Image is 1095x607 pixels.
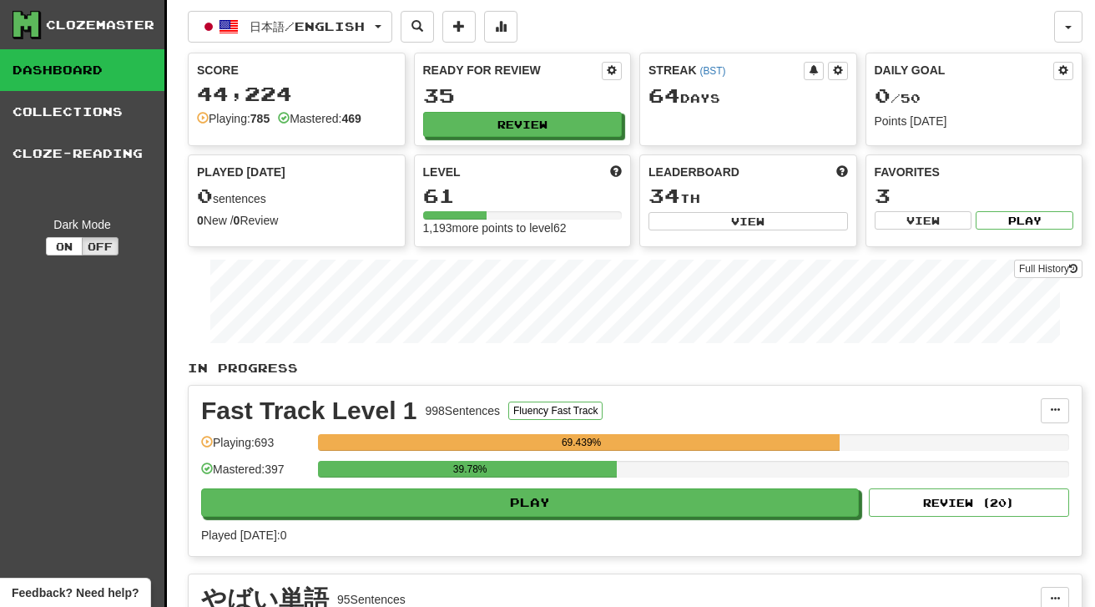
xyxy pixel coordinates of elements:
[201,434,310,462] div: Playing: 693
[201,461,310,488] div: Mastered: 397
[234,214,240,227] strong: 0
[197,110,270,127] div: Playing:
[201,529,286,542] span: Played [DATE]: 0
[875,62,1054,80] div: Daily Goal
[648,164,739,180] span: Leaderboard
[875,91,921,105] span: / 50
[875,211,972,230] button: View
[46,237,83,255] button: On
[875,164,1074,180] div: Favorites
[197,185,396,207] div: sentences
[423,220,623,236] div: 1,193 more points to level 62
[426,402,501,419] div: 998 Sentences
[197,62,396,78] div: Score
[197,83,396,104] div: 44,224
[278,110,361,127] div: Mastered:
[201,398,417,423] div: Fast Track Level 1
[201,488,859,517] button: Play
[648,184,680,207] span: 34
[250,112,270,125] strong: 785
[484,11,517,43] button: More stats
[46,17,154,33] div: Clozemaster
[1014,260,1082,278] a: Full History
[869,488,1069,517] button: Review (20)
[323,461,617,478] div: 39.78%
[423,112,623,137] button: Review
[699,65,725,77] a: (BST)
[188,360,1082,377] p: In Progress
[423,85,623,106] div: 35
[442,11,476,43] button: Add sentence to collection
[197,212,396,229] div: New / Review
[197,184,213,207] span: 0
[648,185,848,207] div: th
[875,185,1074,206] div: 3
[323,434,840,451] div: 69.439%
[341,112,361,125] strong: 469
[423,62,603,78] div: Ready for Review
[250,19,365,33] span: 日本語 / English
[875,83,891,107] span: 0
[423,164,461,180] span: Level
[12,584,139,601] span: Open feedback widget
[188,11,392,43] button: 日本語/English
[875,113,1074,129] div: Points [DATE]
[423,185,623,206] div: 61
[82,237,119,255] button: Off
[648,62,804,78] div: Streak
[648,85,848,107] div: Day s
[648,83,680,107] span: 64
[508,402,603,420] button: Fluency Fast Track
[197,164,285,180] span: Played [DATE]
[401,11,434,43] button: Search sentences
[197,214,204,227] strong: 0
[610,164,622,180] span: Score more points to level up
[976,211,1073,230] button: Play
[13,216,152,233] div: Dark Mode
[648,212,848,230] button: View
[836,164,848,180] span: This week in points, UTC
